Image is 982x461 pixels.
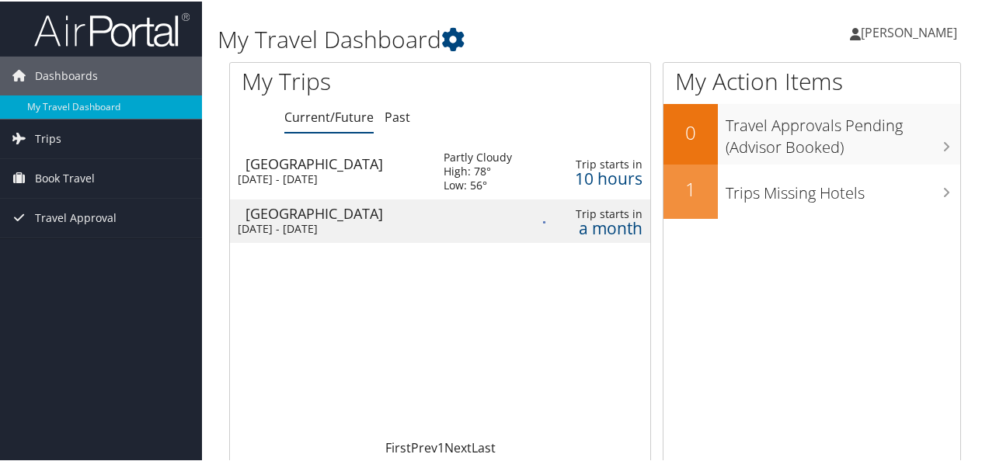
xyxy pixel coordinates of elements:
span: Trips [35,118,61,157]
div: Trip starts in [561,156,642,170]
a: [PERSON_NAME] [850,8,973,54]
h1: My Action Items [663,64,960,96]
h2: 1 [663,175,718,201]
span: [PERSON_NAME] [861,23,957,40]
div: Partly Cloudy [444,149,512,163]
a: Prev [411,438,437,455]
a: Next [444,438,472,455]
div: [DATE] - [DATE] [238,171,420,185]
div: a month [561,220,642,234]
a: Past [385,107,410,124]
h2: 0 [663,118,718,144]
div: 10 hours [561,170,642,184]
div: Trip starts in [561,206,642,220]
span: Book Travel [35,158,95,196]
h1: My Trips [242,64,464,96]
h3: Trips Missing Hotels [726,173,960,203]
h3: Travel Approvals Pending (Advisor Booked) [726,106,960,157]
h1: My Travel Dashboard [218,22,721,54]
div: [GEOGRAPHIC_DATA] [245,205,428,219]
a: Current/Future [284,107,374,124]
a: 1Trips Missing Hotels [663,163,960,217]
span: Dashboards [35,55,98,94]
div: Low: 56° [444,177,512,191]
a: 1 [437,438,444,455]
a: Last [472,438,496,455]
a: 0Travel Approvals Pending (Advisor Booked) [663,102,960,162]
img: airportal-logo.png [34,10,190,47]
img: alert-flat-solid-info.png [543,220,545,222]
a: First [385,438,411,455]
span: Travel Approval [35,197,117,236]
div: [DATE] - [DATE] [238,220,420,234]
div: [GEOGRAPHIC_DATA] [245,155,428,169]
div: High: 78° [444,163,512,177]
